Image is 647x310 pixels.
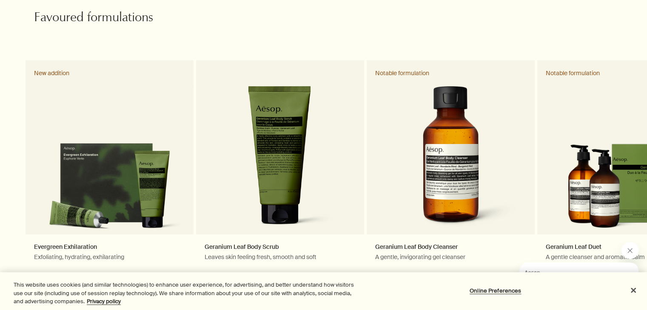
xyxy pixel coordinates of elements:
[14,281,356,306] div: This website uses cookies (and similar technologies) to enhance user experience, for advertising,...
[26,60,194,277] a: Evergreen ExhilarationExfoliating, hydrating, exhilaratingGeranium Leaf Body Scrub and Geranium L...
[624,281,643,299] button: Close
[621,242,638,259] iframe: Close message from Aesop
[499,242,638,302] div: Aesop says "Welcome to Aesop. Would you like any assistance?". Open messaging window to continue ...
[87,298,121,305] a: More information about your privacy, opens in a new tab
[34,10,221,27] h2: Favoured formulations
[196,60,364,277] a: Geranium Leaf Body ScrubLeaves skin feeling fresh, smooth and softGeranium Leaf Body Scrub in gre...
[469,282,522,299] button: Online Preferences, Opens the preference center dialog
[367,60,535,277] a: Geranium Leaf Body CleanserA gentle, invigorating gel cleanserGeranium Leaf Body Cleanser 100 mL ...
[519,262,638,302] iframe: Message from Aesop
